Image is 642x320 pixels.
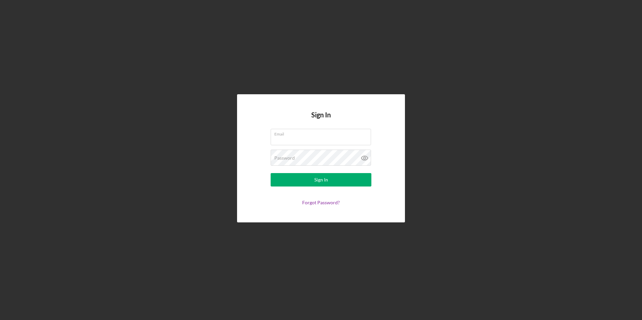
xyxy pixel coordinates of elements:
[274,155,295,161] label: Password
[302,200,340,205] a: Forgot Password?
[314,173,328,186] div: Sign In
[311,111,331,129] h4: Sign In
[271,173,371,186] button: Sign In
[274,129,371,137] label: Email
